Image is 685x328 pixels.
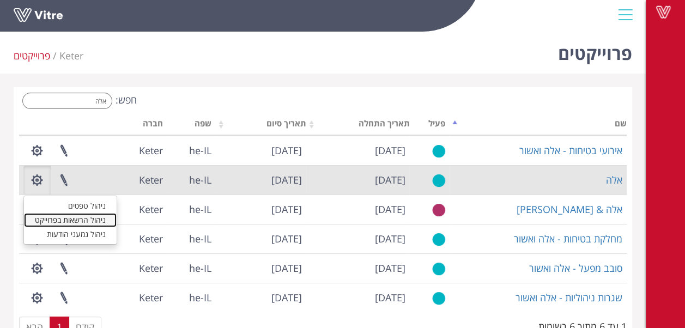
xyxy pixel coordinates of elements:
td: [DATE] [306,136,409,165]
td: [DATE] [306,165,409,195]
a: מחלקת בטיחות - אלה ואשור [514,232,622,245]
td: he-IL [167,283,216,312]
td: [DATE] [216,165,306,195]
td: he-IL [167,195,216,224]
img: yes [432,262,445,276]
td: [DATE] [216,224,306,253]
td: [DATE] [216,253,306,283]
h1: פרוייקטים [558,27,632,74]
th: פעיל [409,115,450,136]
td: [DATE] [216,283,306,312]
td: [DATE] [306,195,409,224]
span: 218 [139,144,163,157]
a: אלה & [PERSON_NAME] [517,203,622,216]
a: ניהול הרשאות בפרוייקט [24,213,117,227]
td: [DATE] [306,224,409,253]
a: ניהול נמעני הודעות [24,227,117,241]
td: [DATE] [306,283,409,312]
td: [DATE] [306,253,409,283]
th: תאריך סיום: activate to sort column ascending [216,115,306,136]
img: no [432,203,445,217]
td: he-IL [167,253,216,283]
th: חברה [116,115,167,136]
td: [DATE] [216,195,306,224]
td: he-IL [167,224,216,253]
td: he-IL [167,165,216,195]
td: [DATE] [216,136,306,165]
th: שם: activate to sort column descending [450,115,627,136]
a: אירועי בטיחות - אלה ואשור [519,144,622,157]
a: אלה [606,173,622,186]
span: 218 [139,262,163,275]
span: 218 [139,291,163,304]
span: 218 [59,49,83,62]
li: פרוייקטים [14,49,59,63]
th: שפה [167,115,216,136]
img: yes [432,144,445,158]
a: שגרות ניהוליות - אלה ואשור [516,291,622,304]
td: he-IL [167,136,216,165]
th: תאריך התחלה: activate to sort column ascending [306,115,409,136]
img: yes [432,233,445,246]
label: חפש: [19,93,137,109]
a: סובב מפעל - אלה ואשור [529,262,622,275]
span: 218 [139,203,163,216]
input: חפש: [22,93,112,109]
span: 218 [139,232,163,245]
img: yes [432,174,445,187]
img: yes [432,291,445,305]
span: 218 [139,173,163,186]
a: ניהול טפסים [24,199,117,213]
